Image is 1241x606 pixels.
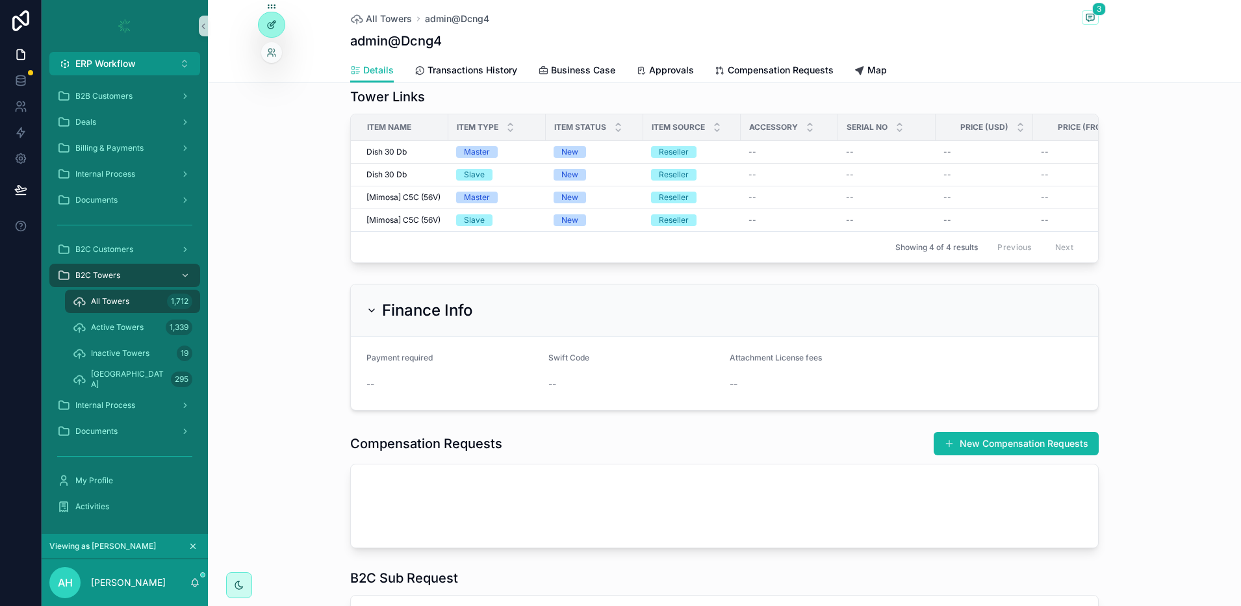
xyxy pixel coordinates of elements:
[748,170,756,180] span: --
[457,122,498,133] span: Item Type
[58,575,73,590] span: AH
[425,12,489,25] a: admin@Dcng4
[554,192,635,203] a: New
[846,192,854,203] span: --
[554,169,635,181] a: New
[91,369,166,390] span: [GEOGRAPHIC_DATA]
[659,214,689,226] div: Reseller
[551,64,615,77] span: Business Case
[554,214,635,226] a: New
[464,214,485,226] div: Slave
[846,192,928,203] a: --
[854,58,887,84] a: Map
[651,146,733,158] a: Reseller
[554,122,606,133] span: Item Status
[943,147,1025,157] a: --
[366,170,407,180] span: Dish 30 Db
[65,368,200,391] a: [GEOGRAPHIC_DATA]295
[943,192,1025,203] a: --
[49,136,200,160] a: Billing & Payments
[846,170,854,180] span: --
[350,58,394,83] a: Details
[651,169,733,181] a: Reseller
[943,192,951,203] span: --
[366,12,412,25] span: All Towers
[464,146,490,158] div: Master
[49,541,156,551] span: Viewing as [PERSON_NAME]
[366,170,441,180] a: Dish 30 Db
[366,147,407,157] span: Dish 30 Db
[548,353,589,362] span: Swift Code
[548,377,556,390] span: --
[350,569,458,587] h1: B2C Sub Request
[65,342,200,365] a: Inactive Towers19
[75,501,109,512] span: Activities
[748,147,830,157] a: --
[114,16,135,36] img: App logo
[748,192,756,203] span: --
[1041,192,1175,203] a: --
[75,270,120,281] span: B2C Towers
[75,400,135,410] span: Internal Process
[1041,170,1049,180] span: --
[1041,192,1049,203] span: --
[49,162,200,186] a: Internal Process
[366,147,441,157] a: Dish 30 Db
[366,215,441,225] a: [Mimosa] C5C (56V)
[867,64,887,77] span: Map
[49,188,200,212] a: Documents
[464,192,490,203] div: Master
[166,320,192,335] div: 1,339
[659,169,689,181] div: Reseller
[366,377,374,390] span: --
[943,170,951,180] span: --
[943,147,951,157] span: --
[846,147,854,157] span: --
[1092,3,1106,16] span: 3
[75,426,118,436] span: Documents
[350,88,425,106] h1: Tower Links
[49,394,200,417] a: Internal Process
[350,32,442,50] h1: admin@Dcng4
[561,192,578,203] div: New
[1041,147,1049,157] span: --
[1058,122,1158,133] span: Price (from Item Name)
[49,420,200,443] a: Documents
[561,146,578,158] div: New
[91,576,166,589] p: [PERSON_NAME]
[1041,170,1175,180] a: --
[167,294,192,309] div: 1,712
[1082,10,1099,27] button: 3
[1041,215,1175,225] a: --
[464,169,485,181] div: Slave
[651,192,733,203] a: Reseller
[748,215,830,225] a: --
[350,12,412,25] a: All Towers
[659,146,689,158] div: Reseller
[934,432,1099,455] button: New Compensation Requests
[846,147,928,157] a: --
[561,169,578,181] div: New
[730,353,822,362] span: Attachment License fees
[636,58,694,84] a: Approvals
[1041,215,1049,225] span: --
[415,58,517,84] a: Transactions History
[649,64,694,77] span: Approvals
[748,215,756,225] span: --
[366,353,433,362] span: Payment required
[895,242,978,253] span: Showing 4 of 4 results
[943,215,1025,225] a: --
[943,170,1025,180] a: --
[366,192,441,203] a: [Mimosa] C5C (56V)
[456,214,538,226] a: Slave
[960,122,1008,133] span: Price (USD)
[659,192,689,203] div: Reseller
[49,110,200,134] a: Deals
[177,346,192,361] div: 19
[49,84,200,108] a: B2B Customers
[49,238,200,261] a: B2C Customers
[350,435,502,453] h1: Compensation Requests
